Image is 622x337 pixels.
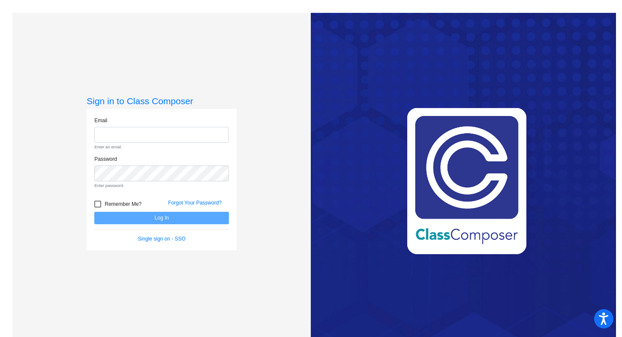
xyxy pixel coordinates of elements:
a: Forgot Your Password? [168,200,222,206]
label: Password [94,155,117,163]
small: Enter an email. [94,144,229,150]
label: Email [94,117,107,124]
a: Single sign on - SSO [138,236,186,242]
button: Log In [94,212,229,224]
small: Enter password. [94,183,229,189]
h3: Sign in to Class Composer [87,96,237,106]
span: Remember Me? [105,199,141,209]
